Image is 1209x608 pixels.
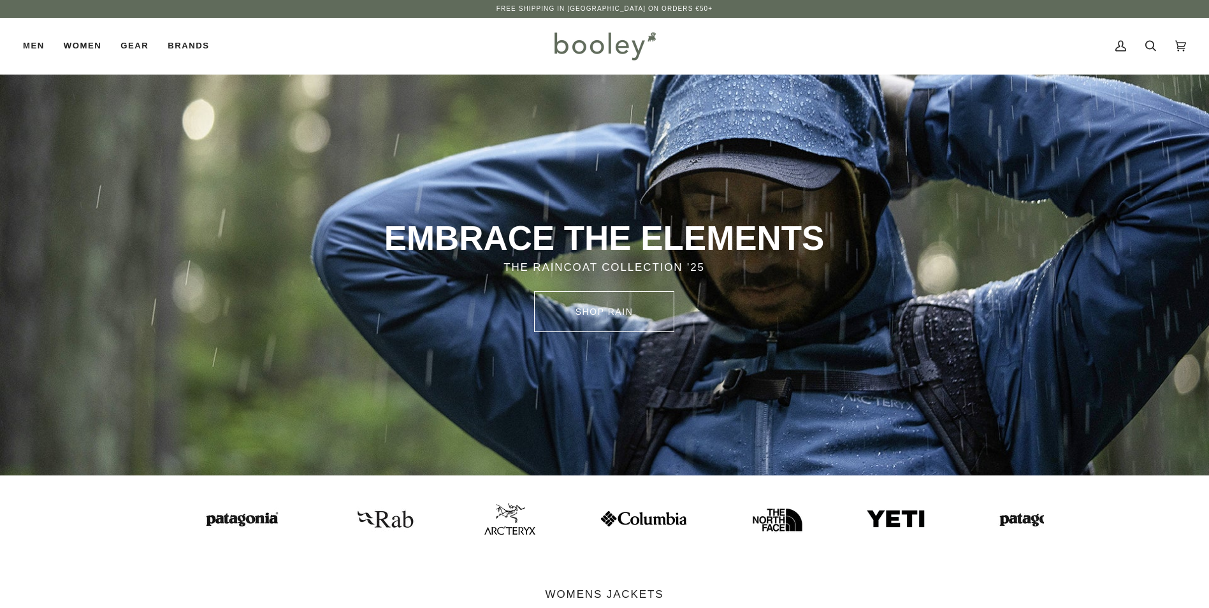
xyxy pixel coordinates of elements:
[54,18,111,74] a: Women
[111,18,158,74] a: Gear
[168,40,209,52] span: Brands
[64,40,101,52] span: Women
[240,217,969,259] p: EMBRACE THE ELEMENTS
[549,27,660,64] img: Booley
[496,4,713,14] p: Free Shipping in [GEOGRAPHIC_DATA] on Orders €50+
[158,18,219,74] a: Brands
[534,291,674,332] a: SHOP rain
[23,40,45,52] span: Men
[240,259,969,276] p: THE RAINCOAT COLLECTION '25
[120,40,148,52] span: Gear
[23,18,54,74] a: Men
